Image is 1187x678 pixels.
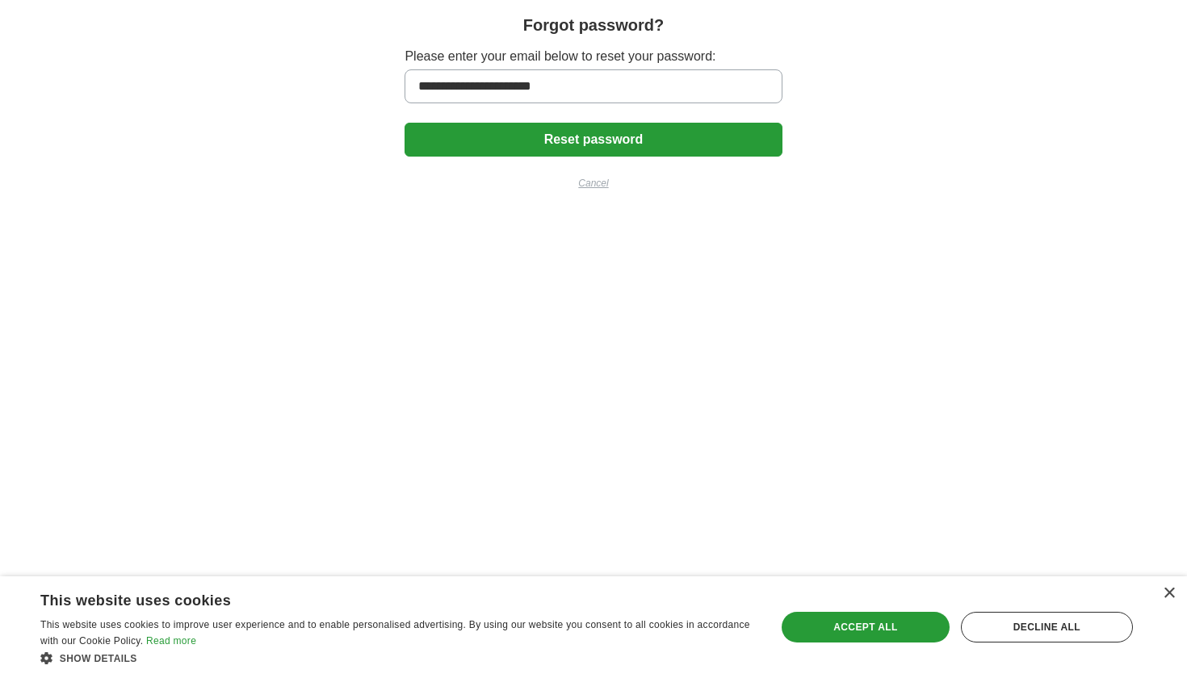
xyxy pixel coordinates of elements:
button: Reset password [405,123,782,157]
a: Cancel [405,176,782,190]
span: This website uses cookies to improve user experience and to enable personalised advertising. By u... [40,619,750,647]
div: Close [1163,588,1175,600]
span: Show details [60,653,137,664]
div: Show details [40,650,754,666]
a: Read more, opens a new window [146,635,196,647]
div: Decline all [961,612,1133,642]
h1: Forgot password? [523,13,664,37]
div: Accept all [782,612,950,642]
label: Please enter your email below to reset your password: [405,47,782,66]
div: This website uses cookies [40,586,714,610]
